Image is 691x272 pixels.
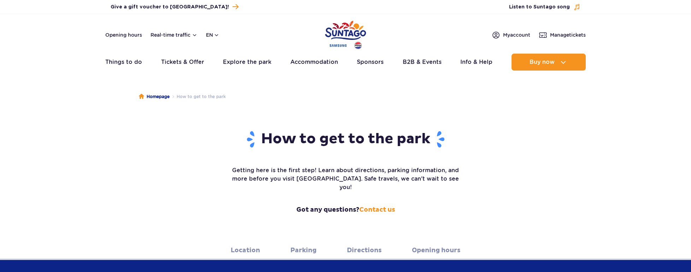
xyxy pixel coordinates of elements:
a: Explore the park [223,54,271,71]
a: Accommodation [290,54,338,71]
span: Manage tickets [550,31,586,38]
a: Opening hours [412,241,460,260]
button: en [206,31,219,38]
a: Location [231,241,260,260]
a: Park of Poland [325,18,366,50]
a: Parking [290,241,317,260]
p: Getting here is the first step! Learn about directions, parking information, and more before you ... [231,166,460,192]
span: Give a gift voucher to [GEOGRAPHIC_DATA]! [111,4,229,11]
span: Listen to Suntago song [509,4,570,11]
a: Myaccount [492,31,530,39]
a: Give a gift voucher to [GEOGRAPHIC_DATA]! [111,2,238,12]
a: Managetickets [539,31,586,39]
strong: Got any questions? [231,206,460,214]
button: Listen to Suntago song [509,4,580,11]
a: Directions [347,241,382,260]
span: Buy now [530,59,555,65]
a: Things to do [105,54,142,71]
a: Opening hours [105,31,142,38]
a: Sponsors [357,54,384,71]
a: Tickets & Offer [161,54,204,71]
button: Real-time traffic [150,32,197,38]
a: B2B & Events [403,54,442,71]
button: Buy now [512,54,586,71]
h1: How to get to the park [231,130,460,149]
a: Info & Help [460,54,492,71]
a: Homepage [139,93,170,100]
a: Contact us [359,206,395,214]
li: How to get to the park [170,93,226,100]
span: My account [503,31,530,38]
